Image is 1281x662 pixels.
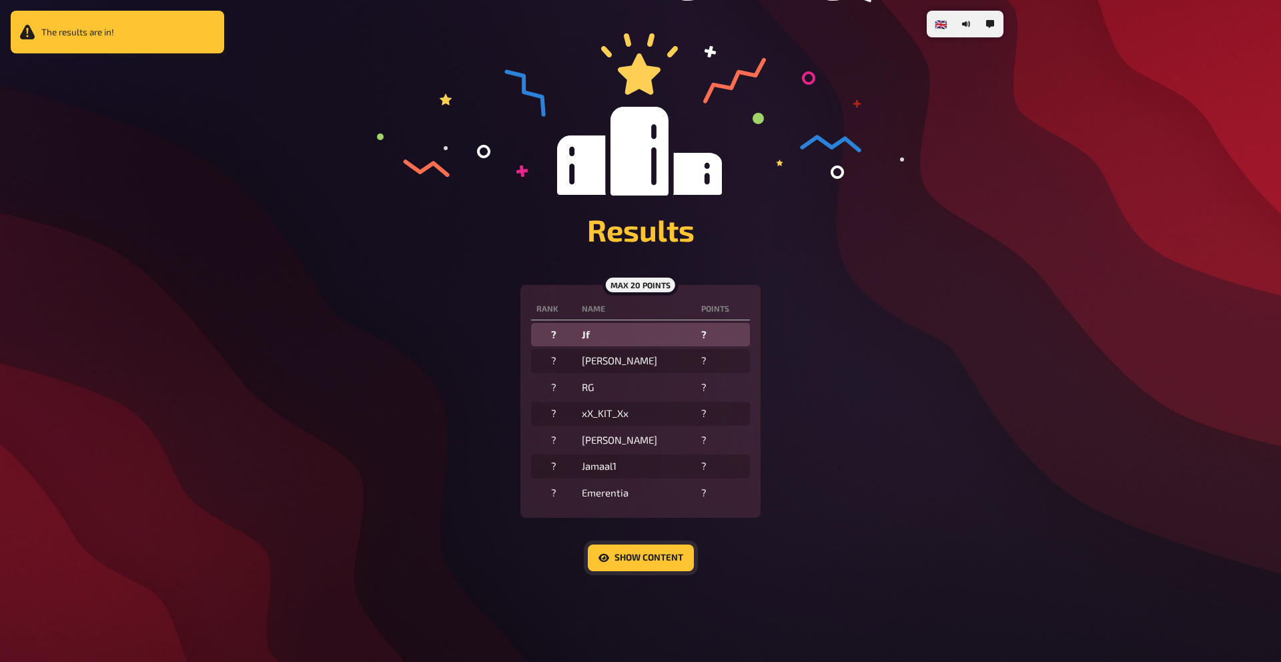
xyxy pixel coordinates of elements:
[576,481,696,505] td: Emerentia
[602,274,679,296] div: max 20 points
[278,212,1003,248] h1: Results
[588,545,694,571] button: Show content
[576,428,696,452] td: [PERSON_NAME]
[531,298,576,320] th: Rank
[696,481,749,505] td: ?
[576,349,696,373] td: [PERSON_NAME]
[696,376,749,400] td: ?
[531,428,576,452] td: ?
[576,298,696,320] th: Name
[696,323,749,347] td: ?
[576,323,696,347] td: Jf
[576,402,696,426] td: xX_KIT_Xx
[696,454,749,478] td: ?
[696,428,749,452] td: ?
[696,349,749,373] td: ?
[531,454,576,478] td: ?
[11,11,224,53] div: The results are in!
[531,376,576,400] td: ?
[576,376,696,400] td: RG
[576,454,696,478] td: Jamaal1
[929,13,953,35] li: 🇬🇧
[531,481,576,505] td: ?
[531,349,576,373] td: ?
[696,298,749,320] th: points
[696,402,749,426] td: ?
[531,402,576,426] td: ?
[531,323,576,347] td: ?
